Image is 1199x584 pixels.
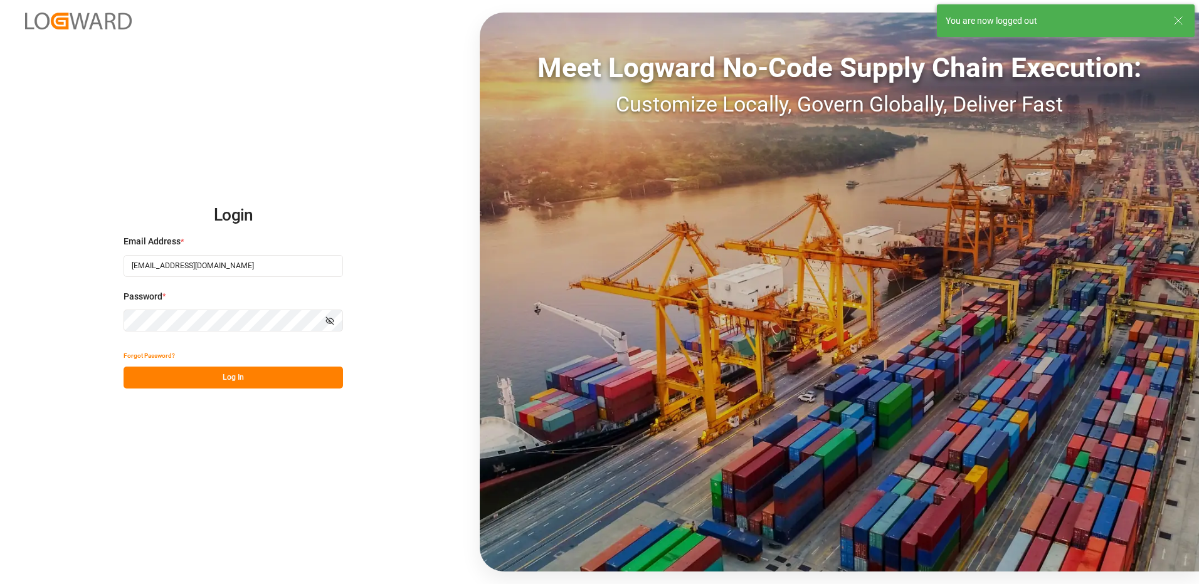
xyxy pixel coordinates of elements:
div: Customize Locally, Govern Globally, Deliver Fast [480,88,1199,120]
button: Forgot Password? [124,345,175,367]
span: Password [124,290,162,303]
h2: Login [124,196,343,236]
div: You are now logged out [946,14,1161,28]
span: Email Address [124,235,181,248]
div: Meet Logward No-Code Supply Chain Execution: [480,47,1199,88]
button: Log In [124,367,343,388]
img: Logward_new_orange.png [25,13,132,29]
input: Enter your email [124,255,343,277]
